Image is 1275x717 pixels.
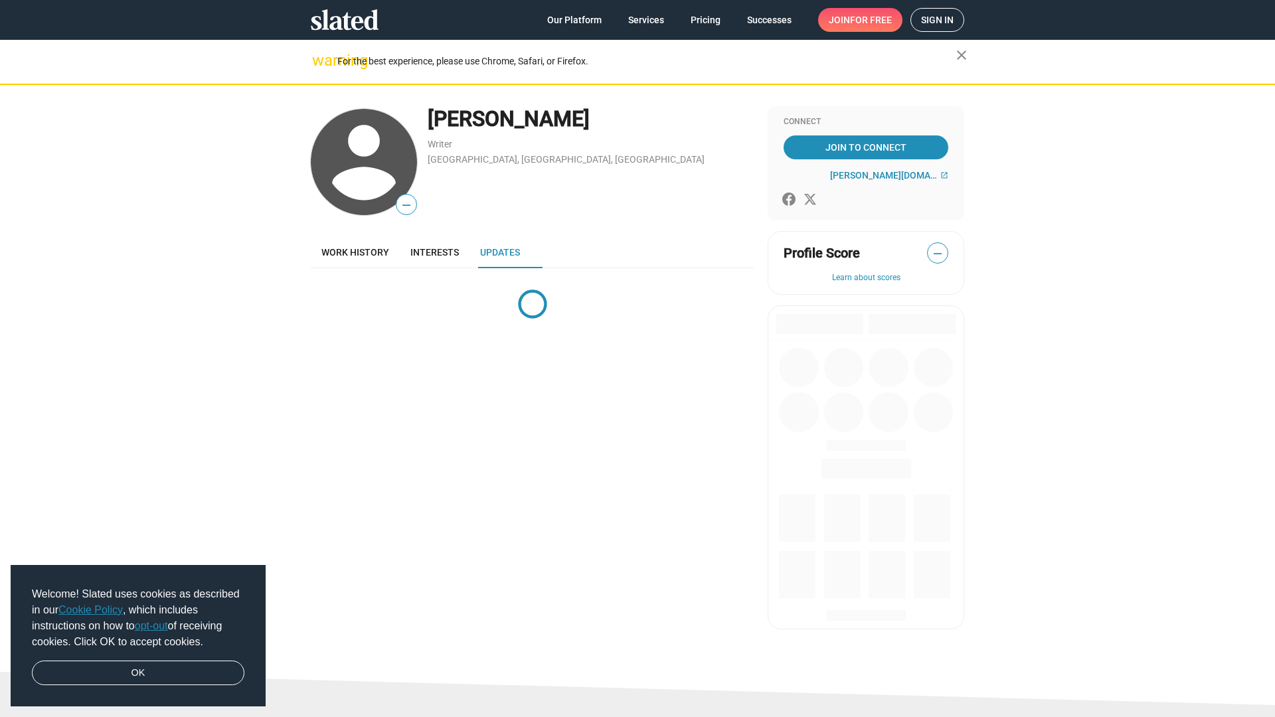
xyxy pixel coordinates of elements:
span: [PERSON_NAME][DOMAIN_NAME][PERSON_NAME] [830,170,938,181]
div: cookieconsent [11,565,266,707]
a: dismiss cookie message [32,661,244,686]
span: — [396,197,416,214]
a: opt-out [135,620,168,631]
a: Join To Connect [784,135,948,159]
span: Services [628,8,664,32]
a: Pricing [680,8,731,32]
a: Services [618,8,675,32]
span: for free [850,8,892,32]
span: Work history [321,247,389,258]
span: Updates [480,247,520,258]
a: Updates [469,236,531,268]
a: Joinfor free [818,8,902,32]
div: [PERSON_NAME] [428,105,754,133]
div: Connect [784,117,948,127]
a: Writer [428,139,452,149]
div: For the best experience, please use Chrome, Safari, or Firefox. [337,52,956,70]
mat-icon: close [954,47,970,63]
span: Welcome! Slated uses cookies as described in our , which includes instructions on how to of recei... [32,586,244,650]
a: Sign in [910,8,964,32]
span: Profile Score [784,244,860,262]
span: — [928,245,948,262]
mat-icon: open_in_new [940,171,948,179]
a: Successes [736,8,802,32]
span: Our Platform [547,8,602,32]
span: Successes [747,8,792,32]
a: Cookie Policy [58,604,123,615]
span: Interests [410,247,459,258]
a: Our Platform [537,8,612,32]
a: [PERSON_NAME][DOMAIN_NAME][PERSON_NAME] [830,170,948,181]
a: Interests [400,236,469,268]
mat-icon: warning [312,52,328,68]
span: Join To Connect [786,135,946,159]
a: Work history [311,236,400,268]
a: [GEOGRAPHIC_DATA], [GEOGRAPHIC_DATA], [GEOGRAPHIC_DATA] [428,154,705,165]
button: Learn about scores [784,273,948,283]
span: Sign in [921,9,954,31]
span: Join [829,8,892,32]
span: Pricing [691,8,721,32]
